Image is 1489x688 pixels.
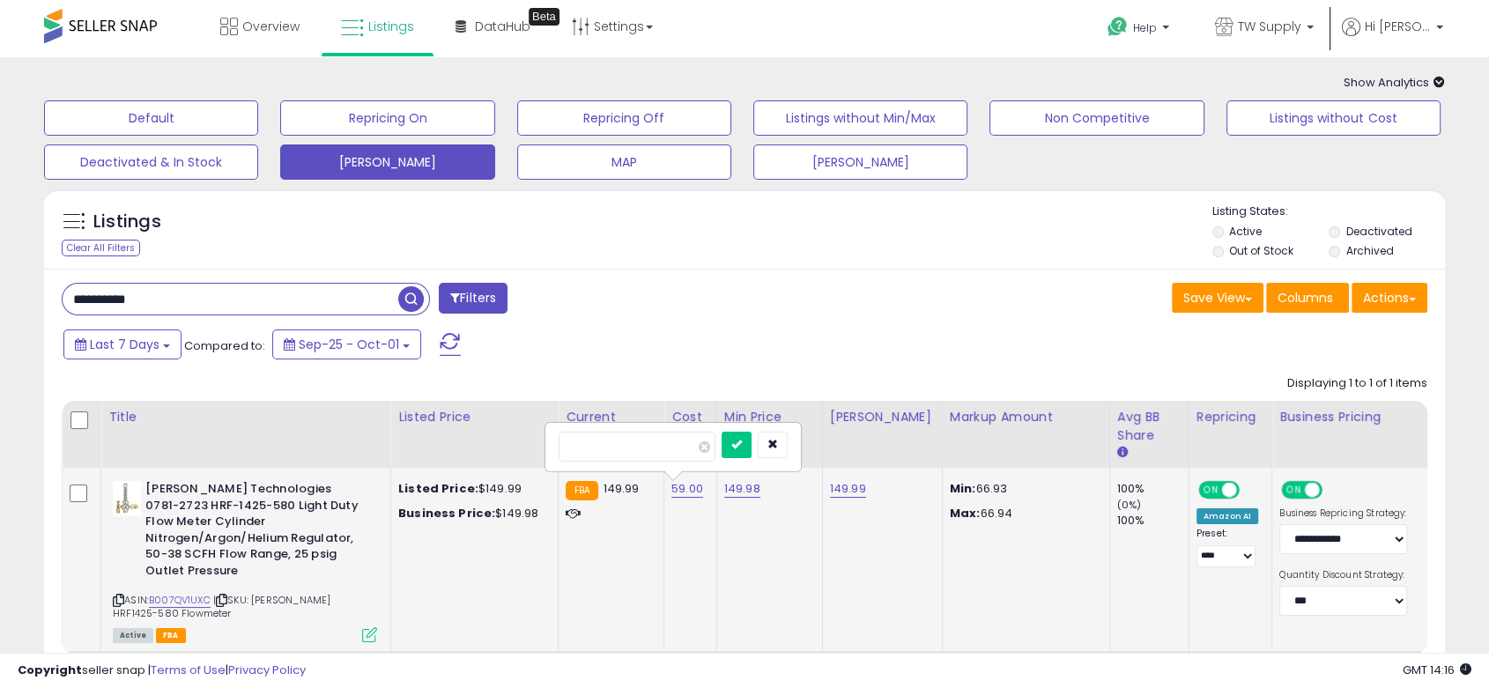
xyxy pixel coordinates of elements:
div: 100% [1117,513,1189,529]
div: Clear All Filters [62,240,140,256]
div: ASIN: [113,481,377,640]
label: Archived [1346,243,1394,258]
span: 2025-10-9 14:16 GMT [1403,662,1471,678]
h5: Listings [93,210,161,234]
span: Sep-25 - Oct-01 [299,336,399,353]
label: Quantity Discount Strategy: [1279,569,1407,581]
span: 149.99 [603,480,639,497]
div: Current Buybox Price [566,408,656,445]
span: Hi [PERSON_NAME] [1365,18,1431,35]
label: Business Repricing Strategy: [1279,507,1407,520]
label: Deactivated [1346,224,1412,239]
div: Cost [671,408,709,426]
span: Columns [1278,289,1333,307]
div: [PERSON_NAME] [830,408,935,426]
button: [PERSON_NAME] [280,144,494,180]
button: Actions [1352,283,1427,313]
button: Listings without Cost [1226,100,1441,136]
div: $149.98 [398,506,544,522]
div: Amazon AI [1196,508,1258,524]
span: FBA [156,628,186,643]
span: | SKU: [PERSON_NAME] HRF1425-580 Flowmeter [113,593,330,619]
small: Avg BB Share. [1117,445,1128,461]
button: Repricing On [280,100,494,136]
div: Avg BB Share [1117,408,1182,445]
span: Listings [368,18,414,35]
div: Min Price [724,408,815,426]
a: 149.99 [830,480,866,498]
a: Hi [PERSON_NAME] [1342,18,1443,57]
strong: Copyright [18,662,82,678]
span: Compared to: [184,337,265,354]
a: Privacy Policy [228,662,306,678]
span: OFF [1237,483,1265,498]
b: Listed Price: [398,480,478,497]
button: [PERSON_NAME] [753,144,967,180]
span: Overview [242,18,300,35]
button: MAP [517,144,731,180]
b: [PERSON_NAME] Technologies 0781-2723 HRF-1425-580 Light Duty Flow Meter Cylinder Nitrogen/Argon/H... [145,481,359,583]
button: Listings without Min/Max [753,100,967,136]
div: Listed Price [398,408,551,426]
div: Repricing [1196,408,1264,426]
label: Active [1229,224,1262,239]
p: 66.93 [950,481,1096,497]
button: Save View [1172,283,1263,313]
a: B007QV1UXC [149,593,211,608]
span: Last 7 Days [90,336,159,353]
label: Out of Stock [1229,243,1293,258]
a: Terms of Use [151,662,226,678]
button: Sep-25 - Oct-01 [272,329,421,359]
div: 100% [1117,481,1189,497]
button: Deactivated & In Stock [44,144,258,180]
div: seller snap | | [18,662,306,679]
span: DataHub [475,18,530,35]
small: FBA [566,481,598,500]
div: Preset: [1196,528,1258,567]
div: Markup Amount [950,408,1102,426]
a: Help [1093,3,1187,57]
span: Help [1133,20,1157,35]
a: 149.98 [724,480,760,498]
span: TW Supply [1238,18,1301,35]
img: 41C0ugskq-L._SL40_.jpg [113,481,141,516]
p: 66.94 [950,506,1096,522]
button: Non Competitive [989,100,1204,136]
span: All listings currently available for purchase on Amazon [113,628,153,643]
a: 59.00 [671,480,703,498]
strong: Max: [950,505,981,522]
strong: Min: [950,480,976,497]
button: Columns [1266,283,1349,313]
div: Displaying 1 to 1 of 1 items [1287,375,1427,392]
div: Title [108,408,383,426]
div: Tooltip anchor [529,8,559,26]
span: Show Analytics [1344,74,1445,91]
button: Filters [439,283,507,314]
span: ON [1200,483,1222,498]
div: Business Pricing [1279,408,1458,426]
span: ON [1283,483,1305,498]
p: Listing States: [1212,203,1445,220]
button: Default [44,100,258,136]
small: (0%) [1117,498,1142,512]
button: Repricing Off [517,100,731,136]
i: Get Help [1107,16,1129,38]
span: OFF [1320,483,1348,498]
button: Last 7 Days [63,329,181,359]
div: $149.99 [398,481,544,497]
b: Business Price: [398,505,495,522]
